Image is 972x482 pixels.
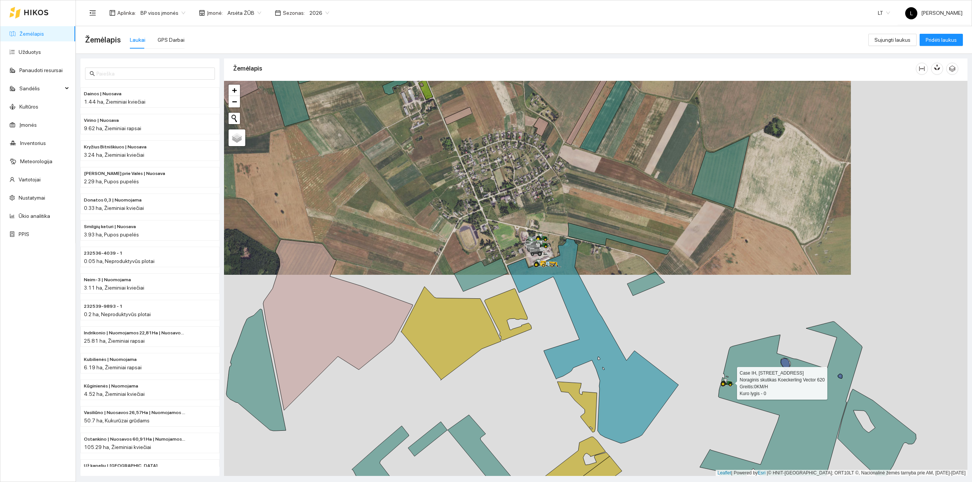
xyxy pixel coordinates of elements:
span: calendar [275,10,281,16]
a: PPIS [19,231,29,237]
span: Kryžius Bitniškiuos | Nuosava [84,143,147,151]
span: | [767,470,768,476]
span: Vasiliūno | Nuosavos 26,57Ha | Nuomojamos 24,15Ha [84,409,186,416]
span: 9.62 ha, Žieminiai rapsai [84,125,141,131]
button: Pridėti laukus [920,34,963,46]
span: 1.44 ha, Žieminiai kviečiai [84,99,145,105]
div: GPS Darbai [158,36,185,44]
span: Virino | Nuosava [84,117,119,124]
span: 0.33 ha, Žieminiai kviečiai [84,205,144,211]
span: 3.11 ha, Žieminiai kviečiai [84,285,144,291]
button: menu-fold [85,5,100,20]
span: Aplinka : [117,9,136,17]
a: Užduotys [19,49,41,55]
span: 232539-9893 - 1 [84,303,123,310]
span: Ostankino | Nuosavos 60,91Ha | Numojamos 44,38Ha [84,436,186,443]
span: menu-fold [89,9,96,16]
a: Vartotojai [19,176,41,183]
a: Leaflet [718,470,731,476]
span: Neim-3 | Nuomojama [84,276,131,284]
span: layout [109,10,115,16]
a: Meteorologija [20,158,52,164]
button: Initiate a new search [229,113,240,124]
span: 0.05 ha, Neproduktyvūs plotai [84,258,155,264]
div: Žemėlapis [233,58,916,79]
a: Žemėlapis [19,31,44,37]
span: 25.81 ha, Žieminiai rapsai [84,338,145,344]
span: + [232,85,237,95]
span: 232536-4039 - 1 [84,250,123,257]
span: Sandėlis [19,81,63,96]
button: Sujungti laukus [868,34,917,46]
a: Kultūros [19,104,38,110]
a: Įmonės [19,122,37,128]
span: Arsėta ŽŪB [227,7,261,19]
span: Žemėlapis [85,34,121,46]
span: 6.19 ha, Žieminiai rapsai [84,364,142,370]
span: 0.2 ha, Neproduktyvūs plotai [84,311,151,317]
span: 4.52 ha, Žieminiai kviečiai [84,391,145,397]
span: − [232,97,237,106]
span: Dainos | Nuosava [84,90,121,98]
span: 105.29 ha, Žieminiai kviečiai [84,444,151,450]
a: Panaudoti resursai [19,67,63,73]
span: Indrikonio | Nuomojamos 22,81Ha | Nuosavos 3,00 Ha [84,329,186,337]
span: Rolando prie Valės | Nuosava [84,170,165,177]
a: Layers [229,129,245,146]
div: Laukai [130,36,145,44]
span: 2.29 ha, Pupos pupelės [84,178,139,184]
span: [PERSON_NAME] [905,10,963,16]
span: Pridėti laukus [926,36,957,44]
span: Sujungti laukus [874,36,910,44]
span: Smilgių keturi | Nuosava [84,223,136,230]
span: BP visos įmonės [140,7,185,19]
button: column-width [916,63,928,75]
a: Inventorius [20,140,46,146]
span: LT [878,7,890,19]
div: | Powered by © HNIT-[GEOGRAPHIC_DATA]; ORT10LT ©, Nacionalinė žemės tarnyba prie AM, [DATE]-[DATE] [716,470,967,476]
span: Kubilienės | Nuomojama [84,356,137,363]
span: shop [199,10,205,16]
span: Kūginienės | Nuomojama [84,383,138,390]
span: Sezonas : [283,9,305,17]
a: Nustatymai [19,195,45,201]
a: Zoom in [229,85,240,96]
span: 50.7 ha, Kukurūzai grūdams [84,417,150,424]
span: 2026 [309,7,329,19]
a: Ūkio analitika [19,213,50,219]
span: Donatos 0,3 | Nuomojama [84,197,142,204]
input: Paieška [96,69,210,78]
span: Įmonė : [207,9,223,17]
span: search [90,71,95,76]
span: 3.24 ha, Žieminiai kviečiai [84,152,144,158]
span: L [910,7,913,19]
span: Už kapelių | Nuosava [84,462,158,469]
span: 3.93 ha, Pupos pupelės [84,232,139,238]
a: Zoom out [229,96,240,107]
a: Sujungti laukus [868,37,917,43]
a: Esri [758,470,766,476]
span: column-width [916,66,928,72]
a: Pridėti laukus [920,37,963,43]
